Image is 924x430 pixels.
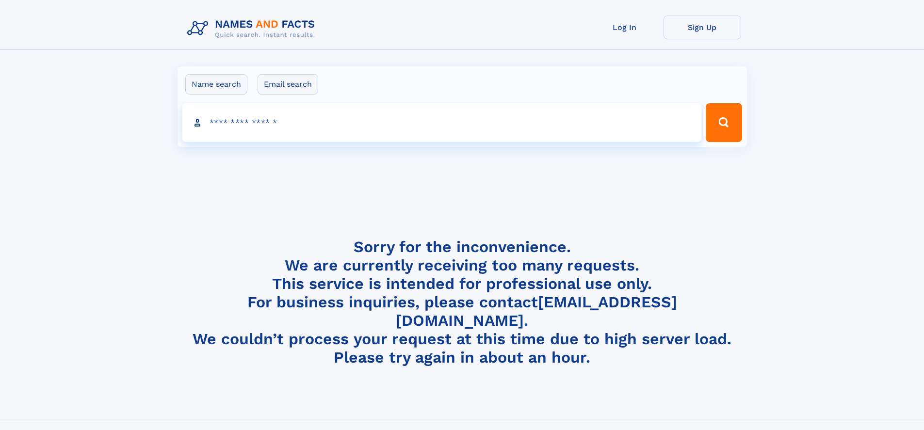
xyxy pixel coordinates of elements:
[183,16,323,42] img: Logo Names and Facts
[258,74,318,95] label: Email search
[586,16,664,39] a: Log In
[183,238,741,367] h4: Sorry for the inconvenience. We are currently receiving too many requests. This service is intend...
[664,16,741,39] a: Sign Up
[396,293,677,330] a: [EMAIL_ADDRESS][DOMAIN_NAME]
[185,74,247,95] label: Name search
[706,103,742,142] button: Search Button
[182,103,702,142] input: search input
